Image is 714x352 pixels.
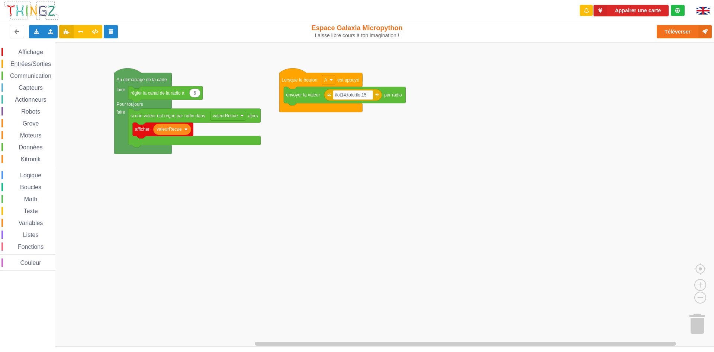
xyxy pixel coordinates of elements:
span: Listes [22,232,40,238]
span: Communication [9,73,52,79]
span: Actionneurs [14,96,48,103]
text: est appuyé [337,77,359,82]
button: Appairer une carte [594,5,669,16]
span: Couleur [19,260,42,266]
img: thingz_logo.png [3,1,59,20]
div: Tu es connecté au serveur de création de Thingz [671,5,685,16]
span: Texte [22,208,39,214]
text: Au démarrage de la carte [116,77,167,82]
text: envoyer la valeur [286,92,320,98]
div: Laisse libre cours à ton imagination ! [295,32,419,39]
text: faire [116,110,125,115]
span: Variables [17,220,44,226]
div: Espace Galaxia Micropython [295,24,419,39]
span: Math [23,196,39,202]
text: faire [116,87,125,92]
text: si une valeur est reçue par radio dans [131,113,205,118]
button: Téléverser [657,25,712,38]
span: Fonctions [17,244,45,250]
text: Pour toujours [116,102,143,107]
text: Lorsque le bouton [282,77,317,82]
text: valeurRecue [157,127,182,132]
text: A [324,77,327,82]
span: Capteurs [17,85,44,91]
text: régler la canal de la radio à [131,91,184,96]
span: Kitronik [20,156,42,162]
span: Données [18,144,44,150]
text: par radio [384,92,402,98]
text: valeurRecue [213,113,238,118]
span: Grove [22,120,40,127]
span: Logique [19,172,42,178]
text: 6 [194,91,196,96]
span: Robots [20,108,41,115]
span: Affichage [17,49,44,55]
img: gb.png [697,7,710,15]
text: afficher [135,127,149,132]
span: Moteurs [19,132,43,139]
text: alors [248,113,258,118]
span: Boucles [19,184,42,190]
span: Entrées/Sorties [9,61,52,67]
text: ilot14:toto:ilot15 [335,92,367,98]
